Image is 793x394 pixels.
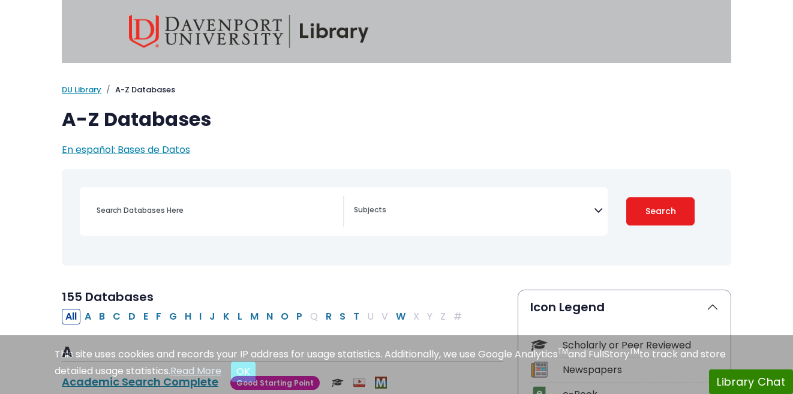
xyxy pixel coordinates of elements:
[140,309,152,324] button: Filter Results E
[55,347,738,382] div: This site uses cookies and records your IP address for usage statistics. Additionally, we use Goo...
[277,309,292,324] button: Filter Results O
[125,309,139,324] button: Filter Results D
[95,309,109,324] button: Filter Results B
[220,309,233,324] button: Filter Results K
[152,309,165,324] button: Filter Results F
[558,346,568,356] sup: TM
[89,201,343,219] input: Search database by title or keyword
[196,309,205,324] button: Filter Results I
[170,364,221,378] a: Read More
[626,197,695,225] button: Submit for Search Results
[322,309,335,324] button: Filter Results R
[62,143,190,157] a: En español: Bases de Datos
[629,346,639,356] sup: TM
[206,309,219,324] button: Filter Results J
[350,309,363,324] button: Filter Results T
[336,309,349,324] button: Filter Results S
[81,309,95,324] button: Filter Results A
[62,84,101,95] a: DU Library
[101,84,175,96] li: A-Z Databases
[109,309,124,324] button: Filter Results C
[129,15,369,48] img: Davenport University Library
[231,362,256,382] button: Close
[62,84,731,96] nav: breadcrumb
[392,309,409,324] button: Filter Results W
[234,309,246,324] button: Filter Results L
[709,369,793,394] button: Library Chat
[293,309,306,324] button: Filter Results P
[62,288,154,305] span: 155 Databases
[62,108,731,131] h1: A-Z Databases
[62,309,80,324] button: All
[263,309,277,324] button: Filter Results N
[62,309,467,323] div: Alpha-list to filter by first letter of database name
[181,309,195,324] button: Filter Results H
[166,309,181,324] button: Filter Results G
[62,169,731,266] nav: Search filters
[247,309,262,324] button: Filter Results M
[518,290,731,324] button: Icon Legend
[354,206,594,216] textarea: Search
